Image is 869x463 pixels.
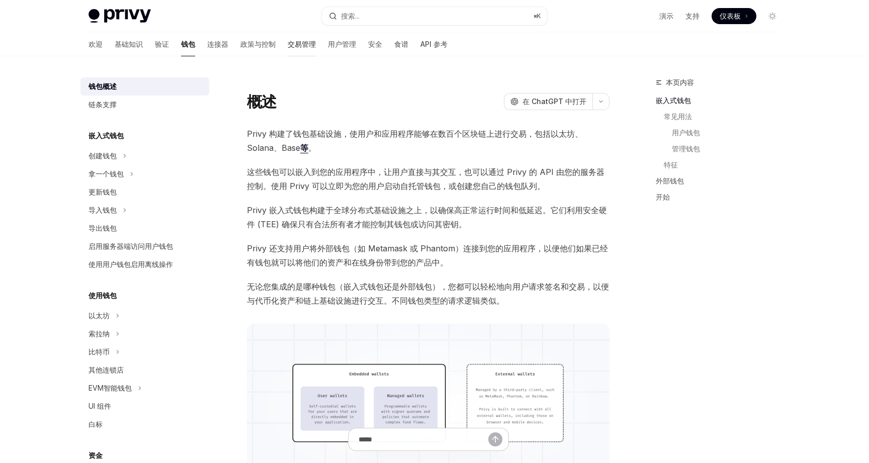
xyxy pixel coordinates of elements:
[523,97,586,106] font: 在 ChatGPT 中打开
[89,188,117,196] font: 更新钱包
[656,193,670,201] font: 开始
[80,219,209,237] a: 导出钱包
[89,291,117,300] font: 使用钱包
[89,151,117,160] font: 创建钱包
[89,169,124,178] font: 拿一个钱包
[247,92,277,111] font: 概述
[420,40,448,48] font: API 参考
[664,160,678,169] font: 特征
[155,32,169,56] a: 验证
[394,32,408,56] a: 食谱
[656,173,789,189] a: 外部钱包
[89,242,173,250] font: 启用服务器端访问用户钱包
[89,384,132,392] font: EVM智能钱包
[672,125,789,141] a: 用户钱包
[247,167,604,191] font: 这些钱包可以嵌入到您的应用程序中，让用户直接与其交互，也可以通过 Privy 的 API 由您的服务器控制。使用 Privy 可以立即为您的用户启动自托管钱包，或创建您自己的钱包队列。
[115,40,143,48] font: 基础知识
[89,100,117,109] font: 链条支撑
[80,183,209,201] a: 更新钱包
[89,40,103,48] font: 欢迎
[685,11,700,21] a: 支持
[181,32,195,56] a: 钱包
[80,237,209,255] a: 启用服务器端访问用户钱包
[534,12,537,20] font: ⌘
[300,143,308,153] a: 等
[664,109,789,125] a: 常见用法
[89,451,103,459] font: 资金
[89,260,173,268] font: 使用用户钱包启用离线操作
[89,365,124,374] font: 其他连锁店
[656,96,691,105] font: 嵌入式钱包
[656,176,684,185] font: 外部钱包
[89,82,117,90] font: 钱包概述
[155,40,169,48] font: 验证
[80,415,209,433] a: 白标
[80,77,209,96] a: 钱包概述
[89,9,151,23] img: 灯光标志
[664,157,789,173] a: 特征
[247,205,607,229] font: Privy 嵌入式钱包构建于全球分布式基础设施之上，以确保高正常运行时间和低延迟。它们利用安全硬件 (TEE) 确保只有合法所有者才能控制其钱包或访问其密钥。
[420,32,448,56] a: API 参考
[89,347,110,356] font: 比特币
[537,12,541,20] font: K
[328,32,356,56] a: 用户管理
[89,329,110,338] font: 索拉纳
[720,12,741,20] font: 仪表板
[80,397,209,415] a: UI 组件
[207,32,228,56] a: 连接器
[394,40,408,48] font: 食谱
[712,8,756,24] a: 仪表板
[89,32,103,56] a: 欢迎
[672,144,700,153] font: 管理钱包
[240,40,276,48] font: 政策与控制
[368,40,382,48] font: 安全
[322,7,547,25] button: 搜索...⌘K
[488,432,502,446] button: 发送消息
[672,128,700,137] font: 用户钱包
[341,12,360,20] font: 搜索...
[89,206,117,214] font: 导入钱包
[368,32,382,56] a: 安全
[247,243,608,267] font: Privy 还支持用户将外部钱包（如 Metamask 或 Phantom）连接到您的应用程序，以便他们如果已经有钱包就可以将他们的资产和在线身份带到您的产品中。
[89,402,111,410] font: UI 组件
[89,420,103,428] font: 白标
[247,129,583,153] font: Privy 构建了钱包基础设施，使用户和应用程序能够在数百个区块链上进行交易，包括以太坊、Solana、Base
[80,255,209,273] a: 使用用户钱包启用离线操作
[207,40,228,48] font: 连接器
[672,141,789,157] a: 管理钱包
[308,143,316,153] font: 。
[115,32,143,56] a: 基础知识
[89,311,110,320] font: 以太坊
[666,78,694,86] font: 本页内容
[240,32,276,56] a: 政策与控制
[80,361,209,379] a: 其他连锁店
[656,92,789,109] a: 嵌入式钱包
[659,12,673,20] font: 演示
[764,8,780,24] button: 切换暗模式
[288,32,316,56] a: 交易管理
[247,282,609,306] font: 无论您集成的是哪种钱包（嵌入式钱包还是外部钱包），您都可以轻松地向用户请求签名和交易，以便与代币化资产和链上基础设施进行交互。不同钱包类型的请求逻辑类似。
[659,11,673,21] a: 演示
[288,40,316,48] font: 交易管理
[80,96,209,114] a: 链条支撑
[656,189,789,205] a: 开始
[328,40,356,48] font: 用户管理
[89,224,117,232] font: 导出钱包
[181,40,195,48] font: 钱包
[664,112,692,121] font: 常见用法
[504,93,592,110] button: 在 ChatGPT 中打开
[89,131,124,140] font: 嵌入式钱包
[685,12,700,20] font: 支持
